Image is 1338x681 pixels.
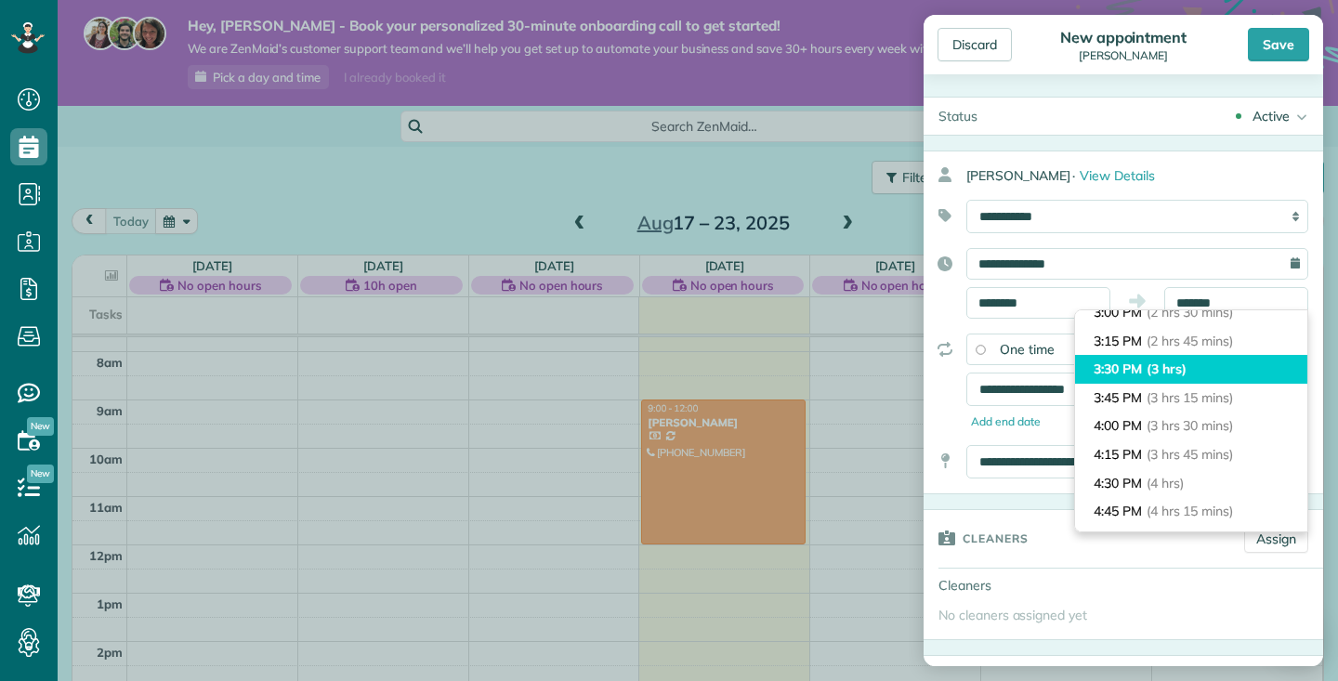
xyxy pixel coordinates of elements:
[1248,28,1309,61] div: Save
[1000,341,1055,358] span: One time
[1075,412,1307,440] li: 4:00 PM
[1147,304,1233,321] span: (2 hrs 30 mins)
[938,28,1012,61] div: Discard
[27,465,54,483] span: New
[1147,389,1233,406] span: (3 hrs 15 mins)
[1075,355,1307,384] li: 3:30 PM
[1244,525,1308,553] a: Assign
[1072,167,1075,184] span: ·
[1055,28,1192,46] div: New appointment
[27,417,54,436] span: New
[1147,360,1187,377] span: (3 hrs)
[1075,298,1307,327] li: 3:00 PM
[1075,526,1307,555] li: 5:00 PM
[924,569,1054,602] div: Cleaners
[1147,333,1233,349] span: (2 hrs 45 mins)
[1075,440,1307,469] li: 4:15 PM
[1075,327,1307,356] li: 3:15 PM
[1253,107,1290,125] div: Active
[924,98,992,135] div: Status
[963,510,1029,566] h3: Cleaners
[976,345,985,354] input: One time
[1147,503,1233,519] span: (4 hrs 15 mins)
[938,607,1087,623] span: No cleaners assigned yet
[1075,384,1307,413] li: 3:45 PM
[966,413,1308,430] div: Add end date
[1055,49,1192,62] div: [PERSON_NAME]
[966,159,1323,192] div: [PERSON_NAME]
[1147,417,1233,434] span: (3 hrs 30 mins)
[1147,446,1233,463] span: (3 hrs 45 mins)
[1080,167,1155,184] span: View Details
[1075,469,1307,498] li: 4:30 PM
[1147,531,1233,548] span: (4 hrs 30 mins)
[1147,475,1184,491] span: (4 hrs)
[1075,497,1307,526] li: 4:45 PM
